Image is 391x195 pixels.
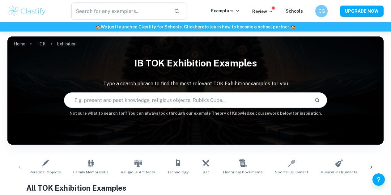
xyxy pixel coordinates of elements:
h1: All TOK Exhibition Examples [26,182,365,193]
button: Search [312,95,322,105]
span: 🏫 [96,24,101,29]
span: Religious Artifacts [121,169,155,175]
h1: IB TOK Exhibition examples [7,54,384,73]
span: Art [203,169,209,175]
p: Review [252,8,273,15]
p: Exhibition [57,40,77,47]
span: Family Memorabilia [73,169,108,175]
span: Sports Equipment [275,169,308,175]
span: Historical Documents [223,169,263,175]
span: Personal Objects [30,169,61,175]
h6: We just launched Clastify for Schools. Click to learn how to become a school partner. [1,23,390,30]
span: 🏫 [290,24,295,29]
button: UPGRADE NOW [340,6,384,17]
h6: Not sure what to search for? You can always look through our example Theory of Knowledge coursewo... [7,110,384,117]
input: Search for any exemplars... [71,2,169,20]
h6: CG [318,8,325,15]
a: Home [14,40,25,48]
button: CG [315,5,328,17]
button: Help and Feedback [372,173,385,186]
span: Technology [168,169,189,175]
p: Exemplars [211,7,240,14]
span: Musical Instruments [321,169,357,175]
input: E.g. present and past knowledge, religious objects, Rubik's Cube... [64,91,310,109]
p: Type a search phrase to find the most relevant TOK Exhibition examples for you [7,80,384,87]
a: Schools [286,9,303,14]
a: here [195,24,204,29]
a: TOK [36,40,46,48]
img: Clastify logo [7,5,47,17]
